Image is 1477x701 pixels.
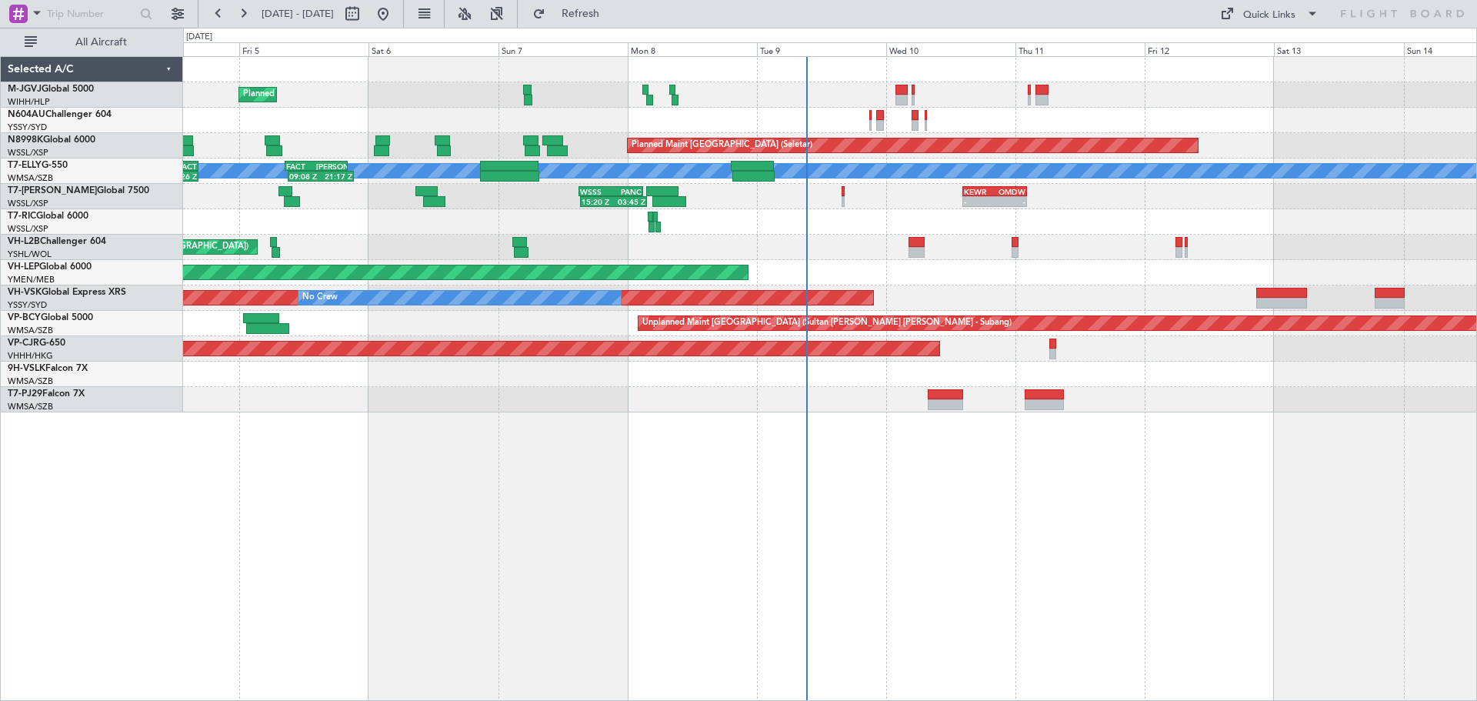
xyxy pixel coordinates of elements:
a: T7-RICGlobal 6000 [8,212,88,221]
a: YSSY/SYD [8,299,47,311]
a: T7-PJ29Falcon 7X [8,389,85,399]
div: Fri 12 [1145,42,1274,56]
div: WSSS [580,187,611,196]
span: VH-L2B [8,237,40,246]
a: YSHL/WOL [8,249,52,260]
button: All Aircraft [17,30,167,55]
div: FACT [286,162,316,171]
a: WMSA/SZB [8,401,53,412]
a: WSSL/XSP [8,198,48,209]
a: VH-LEPGlobal 6000 [8,262,92,272]
span: [DATE] - [DATE] [262,7,334,21]
div: Sat 13 [1274,42,1403,56]
span: T7-PJ29 [8,389,42,399]
span: N8998K [8,135,43,145]
button: Quick Links [1212,2,1326,26]
input: Trip Number [47,2,135,25]
a: YSSY/SYD [8,122,47,133]
a: VH-L2BChallenger 604 [8,237,106,246]
span: 9H-VSLK [8,364,45,373]
a: WSSL/XSP [8,147,48,159]
span: VP-BCY [8,313,41,322]
span: N604AU [8,110,45,119]
div: Sat 6 [368,42,498,56]
a: VP-CJRG-650 [8,339,65,348]
a: VH-VSKGlobal Express XRS [8,288,126,297]
a: VP-BCYGlobal 5000 [8,313,93,322]
span: T7-RIC [8,212,36,221]
a: M-JGVJGlobal 5000 [8,85,94,94]
div: Mon 8 [628,42,757,56]
span: T7-[PERSON_NAME] [8,186,97,195]
div: Planned Maint [GEOGRAPHIC_DATA] (Seletar) [632,134,812,157]
div: Unplanned Maint [GEOGRAPHIC_DATA] (Sultan [PERSON_NAME] [PERSON_NAME] - Subang) [642,312,1012,335]
div: KEWR [964,187,995,196]
span: VH-LEP [8,262,39,272]
div: - [964,197,995,206]
a: WIHH/HLP [8,96,50,108]
span: M-JGVJ [8,85,42,94]
div: Sun 7 [498,42,628,56]
a: N8998KGlobal 6000 [8,135,95,145]
a: WMSA/SZB [8,325,53,336]
span: VH-VSK [8,288,42,297]
span: All Aircraft [40,37,162,48]
a: YMEN/MEB [8,274,55,285]
div: Fri 5 [239,42,368,56]
div: PANC [611,187,642,196]
div: Wed 10 [886,42,1015,56]
div: Thu 11 [1015,42,1145,56]
div: 15:20 Z [582,197,614,206]
div: No Crew [302,286,338,309]
a: WMSA/SZB [8,172,53,184]
a: VHHH/HKG [8,350,53,362]
div: 21:17 Z [321,172,352,181]
a: T7-[PERSON_NAME]Global 7500 [8,186,149,195]
a: WSSL/XSP [8,223,48,235]
a: T7-ELLYG-550 [8,161,68,170]
div: [DATE] [186,31,212,44]
div: OMDW [995,187,1025,196]
span: T7-ELLY [8,161,42,170]
span: Refresh [548,8,613,19]
div: [PERSON_NAME] [316,162,346,171]
span: VP-CJR [8,339,39,348]
button: Refresh [525,2,618,26]
a: 9H-VSLKFalcon 7X [8,364,88,373]
div: Tue 9 [757,42,886,56]
div: Quick Links [1243,8,1295,23]
a: N604AUChallenger 604 [8,110,112,119]
div: Planned Maint [GEOGRAPHIC_DATA] (Seletar) [243,83,424,106]
div: 09:08 Z [289,172,321,181]
div: - [995,197,1025,206]
a: WMSA/SZB [8,376,53,387]
div: 03:45 Z [614,197,646,206]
